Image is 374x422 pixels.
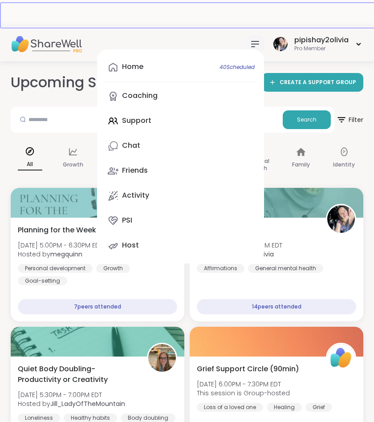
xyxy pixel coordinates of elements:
span: 40 Scheduled [220,64,255,71]
div: Loss of a loved one [197,403,263,412]
img: Jill_LadyOfTheMountain [148,344,176,372]
button: Search [283,110,331,129]
button: Filter [336,107,363,133]
p: Growth [63,159,83,170]
p: Identity [333,159,355,170]
img: ShareWell [327,344,355,372]
div: 14 peers attended [197,299,356,314]
div: Affirmations [197,264,244,273]
span: Filter [336,109,363,130]
div: General mental health [248,264,323,273]
span: Hosted by [18,399,125,408]
span: This session is Group-hosted [197,389,290,398]
p: Family [292,159,310,170]
span: Search [297,116,317,124]
span: Quiet Body Doubling- Productivity or Creativity [18,364,137,385]
div: Coaching [122,91,158,101]
img: ShareWell Nav Logo [11,28,82,60]
div: pipishay2olivia [294,35,349,45]
div: Personal development [18,264,93,273]
span: [DATE] 5:00PM - 6:30PM EDT [18,241,103,250]
div: Friends [122,166,148,175]
div: Chat [122,141,140,150]
div: 7 peers attended [18,299,177,314]
span: Planning for the Week [18,225,96,235]
div: Pro Member [294,45,349,53]
a: CREATE A SUPPORT GROUP [262,73,363,92]
h2: Upcoming Support Groups [11,73,206,93]
div: Goal-setting [18,276,67,285]
span: Hosted by [18,250,103,259]
b: Jill_LadyOfTheMountain [50,399,125,408]
a: Home40Scheduled [104,57,257,78]
a: Activity [104,185,257,207]
span: [DATE] 5:30PM - 7:00PM EDT [18,390,125,399]
a: Host [104,235,257,256]
a: Coaching [104,85,257,107]
div: Growth [96,264,130,273]
span: [DATE] 6:00PM - 7:30PM EDT [197,380,290,389]
div: Host [122,240,139,250]
img: pipishay2olivia [273,37,288,51]
a: Friends [104,160,257,182]
b: megquinn [50,250,82,259]
span: CREATE A SUPPORT GROUP [280,79,356,86]
div: Healing [267,403,302,412]
div: Grief [305,403,332,412]
p: All [18,159,42,170]
a: PSI [104,210,257,231]
a: Chat [104,135,257,157]
span: Grief Support Circle (90min) [197,364,299,374]
img: pipishay2olivia [327,205,355,233]
div: Activity [122,191,149,200]
div: PSI [122,215,132,225]
div: Home [122,62,143,72]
